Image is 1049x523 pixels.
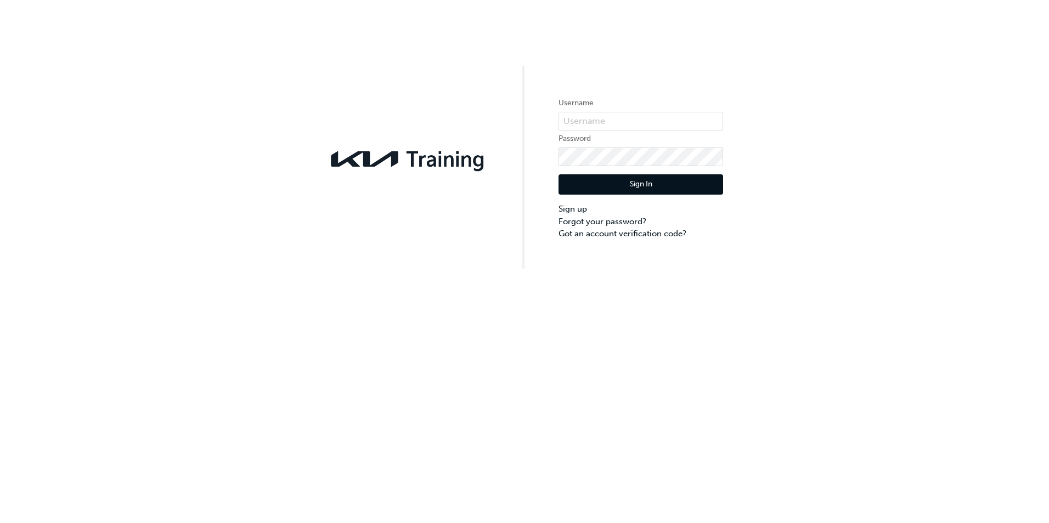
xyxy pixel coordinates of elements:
a: Got an account verification code? [559,228,723,240]
a: Sign up [559,203,723,215]
label: Username [559,96,723,110]
button: Sign In [559,174,723,195]
a: Forgot your password? [559,215,723,228]
label: Password [559,132,723,145]
img: kia-training [326,144,490,174]
input: Username [559,112,723,130]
